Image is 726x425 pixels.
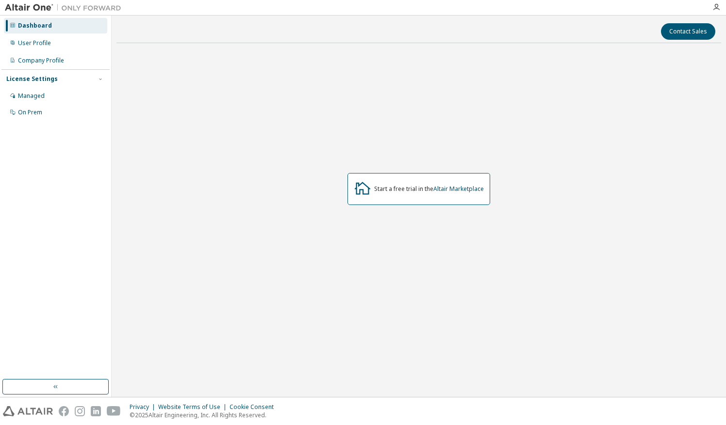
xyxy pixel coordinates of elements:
[18,109,42,116] div: On Prem
[374,185,484,193] div: Start a free trial in the
[18,22,52,30] div: Dashboard
[5,3,126,13] img: Altair One
[18,39,51,47] div: User Profile
[107,406,121,416] img: youtube.svg
[661,23,715,40] button: Contact Sales
[130,411,280,419] p: © 2025 Altair Engineering, Inc. All Rights Reserved.
[6,75,58,83] div: License Settings
[433,185,484,193] a: Altair Marketplace
[3,406,53,416] img: altair_logo.svg
[230,403,280,411] div: Cookie Consent
[91,406,101,416] img: linkedin.svg
[75,406,85,416] img: instagram.svg
[59,406,69,416] img: facebook.svg
[18,92,45,100] div: Managed
[158,403,230,411] div: Website Terms of Use
[18,57,64,64] div: Company Profile
[130,403,158,411] div: Privacy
